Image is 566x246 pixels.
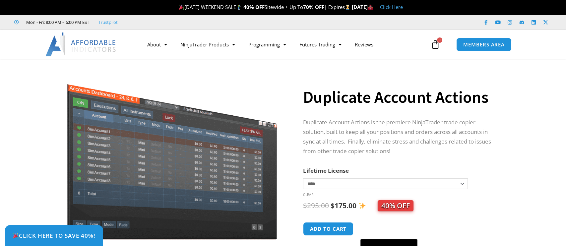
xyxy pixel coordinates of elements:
h1: Duplicate Account Actions [303,86,497,109]
strong: 70% OFF [303,4,324,10]
span: $ [303,201,307,210]
a: MEMBERS AREA [456,38,512,51]
img: 🏭 [368,5,373,10]
label: Lifetime License [303,167,349,174]
a: Trustpilot [98,18,118,26]
nav: Menu [141,37,429,52]
img: 🎉 [179,5,184,10]
a: NinjaTrader Products [174,37,242,52]
img: 🏌️‍♂️ [236,5,241,10]
span: 0 [437,37,442,43]
a: Click Here [380,4,403,10]
strong: 40% OFF [243,4,265,10]
span: 40% OFF [378,200,413,211]
span: Mon - Fri: 8:00 AM – 6:00 PM EST [25,18,89,26]
a: Clear options [303,192,313,197]
a: Futures Trading [293,37,348,52]
img: ✨ [359,202,366,209]
span: Click Here to save 40%! [13,233,95,238]
span: $ [331,201,335,210]
a: About [141,37,174,52]
bdi: 295.00 [303,201,329,210]
img: LogoAI | Affordable Indicators – NinjaTrader [45,32,117,56]
p: Duplicate Account Actions is the premiere NinjaTrader trade copier solution, built to keep all yo... [303,118,497,156]
strong: [DATE] [352,4,373,10]
button: Add to cart [303,222,353,236]
span: MEMBERS AREA [463,42,505,47]
a: Reviews [348,37,380,52]
span: [DATE] WEEKEND SALE Sitewide + Up To | Expires [177,4,351,10]
bdi: 175.00 [331,201,356,210]
img: 🎉 [13,233,19,238]
iframe: Secure express checkout frame [359,221,419,237]
a: 0 [421,35,450,54]
a: Programming [242,37,293,52]
a: 🎉Click Here to save 40%! [5,225,103,246]
img: ⌛ [345,5,350,10]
